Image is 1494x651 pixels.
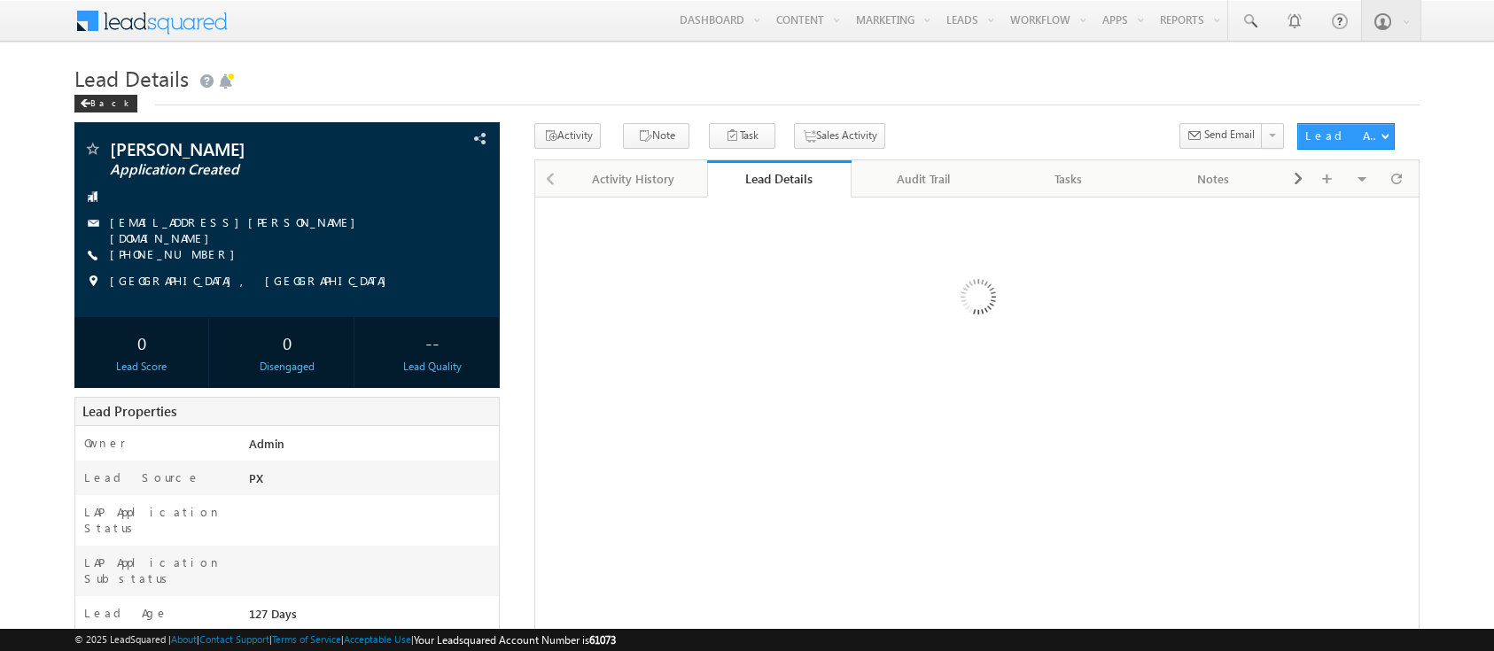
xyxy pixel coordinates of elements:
[1305,128,1381,143] div: Lead Actions
[709,123,775,149] button: Task
[171,633,197,645] a: About
[1179,123,1263,149] button: Send Email
[370,326,494,359] div: --
[576,168,691,190] div: Activity History
[84,605,168,621] label: Lead Age
[110,140,375,158] span: [PERSON_NAME]
[224,326,349,359] div: 0
[589,633,616,647] span: 61073
[79,359,204,375] div: Lead Score
[344,633,411,645] a: Acceptable Use
[245,469,499,494] div: PX
[1141,160,1287,198] a: Notes
[84,554,229,586] label: LAP Application Substatus
[707,160,852,198] a: Lead Details
[414,633,616,647] span: Your Leadsquared Account Number is
[82,402,176,420] span: Lead Properties
[110,273,395,291] span: [GEOGRAPHIC_DATA], [GEOGRAPHIC_DATA]
[110,246,244,264] span: [PHONE_NUMBER]
[110,161,375,179] span: Application Created
[534,123,601,149] button: Activity
[1204,127,1255,143] span: Send Email
[84,504,229,536] label: LAP Application Status
[1011,168,1126,190] div: Tasks
[199,633,269,645] a: Contact Support
[720,170,839,187] div: Lead Details
[110,214,364,245] a: [EMAIL_ADDRESS][PERSON_NAME][DOMAIN_NAME]
[74,632,616,648] span: © 2025 LeadSquared | | | | |
[74,95,137,112] div: Back
[84,435,126,451] label: Owner
[852,160,997,198] a: Audit Trail
[1156,168,1271,190] div: Notes
[249,436,284,451] span: Admin
[272,633,341,645] a: Terms of Service
[370,359,494,375] div: Lead Quality
[245,605,499,630] div: 127 Days
[84,469,200,485] label: Lead Source
[79,326,204,359] div: 0
[74,64,189,92] span: Lead Details
[562,160,707,198] a: Activity History
[1297,123,1395,150] button: Lead Actions
[997,160,1142,198] a: Tasks
[866,168,981,190] div: Audit Trail
[885,208,1069,391] img: Loading...
[623,123,689,149] button: Note
[74,94,146,109] a: Back
[794,123,885,149] button: Sales Activity
[224,359,349,375] div: Disengaged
